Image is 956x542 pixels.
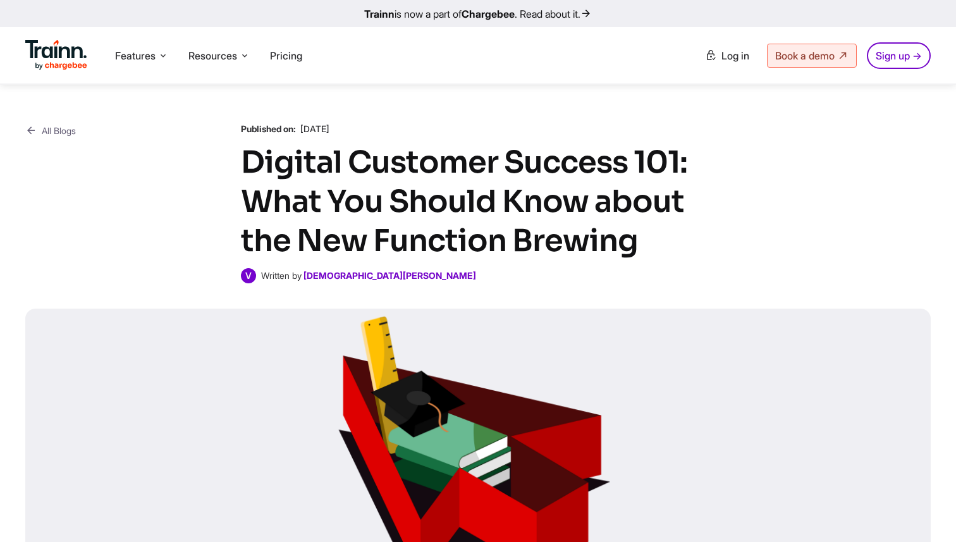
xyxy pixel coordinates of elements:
[767,44,857,68] a: Book a demo
[775,49,835,62] span: Book a demo
[241,123,296,134] b: Published on:
[25,40,87,70] img: Trainn Logo
[462,8,515,20] b: Chargebee
[867,42,931,69] a: Sign up →
[115,49,156,63] span: Features
[25,123,76,139] a: All Blogs
[300,123,329,134] span: [DATE]
[270,49,302,62] a: Pricing
[697,44,757,67] a: Log in
[241,268,256,283] span: V
[188,49,237,63] span: Resources
[261,270,302,281] span: Written by
[241,143,715,261] h1: Digital Customer Success 101: What You Should Know about the New Function Brewing
[364,8,395,20] b: Trainn
[721,49,749,62] span: Log in
[303,270,476,281] a: [DEMOGRAPHIC_DATA][PERSON_NAME]
[893,481,956,542] iframe: Chat Widget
